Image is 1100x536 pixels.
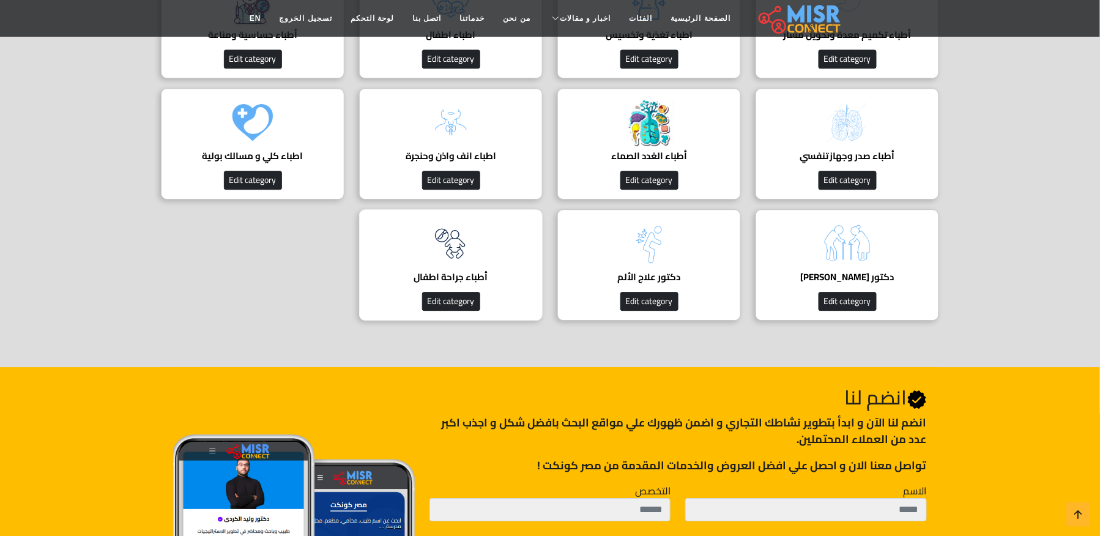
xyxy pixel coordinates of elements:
[426,98,475,147] img: KGcvCBiAbIxH8PEvkNIf.png
[748,88,946,199] a: أطباء صدر وجهاز تنفسي Edit category
[904,483,927,498] label: الاسم
[748,209,946,321] a: دكتور [PERSON_NAME] Edit category
[494,7,540,30] a: من نحن
[819,171,877,190] button: Edit category
[352,209,550,321] a: أطباء جراحة اطفال Edit category
[341,7,403,30] a: لوحة التحكم
[429,385,927,409] h2: انضم لنا
[775,29,920,40] h4: أطباء تكميم معدة وتحويل مسار
[560,13,611,24] span: اخبار و مقالات
[180,29,325,40] h4: أطباء حساسية ومناعة
[224,50,282,69] button: Edit category
[550,88,748,199] a: أطباء الغدد الصماء Edit category
[426,219,475,268] img: xPkz71ykf1BHI0iE4Gey.png
[403,7,450,30] a: اتصل بنا
[662,7,740,30] a: الصفحة الرئيسية
[422,50,480,69] button: Edit category
[625,219,674,268] img: ErEm3zDzd31CGR5ChvrJ.png
[620,292,678,311] button: Edit category
[228,98,277,147] img: KnsPCOLPt5fyxghMapyL.png
[620,50,678,69] button: Edit category
[429,457,927,474] p: تواصل معنا الان و احصل علي افضل العروض والخدمات المقدمة من مصر كونكت !
[550,209,748,321] a: دكتور علاج الألم Edit category
[576,272,722,283] h4: دكتور علاج الألم
[620,7,662,30] a: الفئات
[819,292,877,311] button: Edit category
[422,292,480,311] button: Edit category
[378,272,524,283] h4: أطباء جراحة اطفال
[180,151,325,162] h4: اطباء كلي و مسالك بولية
[620,171,678,190] button: Edit category
[823,98,872,147] img: zSdKokF0raLWd1oKEtto.png
[576,29,722,40] h4: اطباء تغذية وتخسيس
[378,151,524,162] h4: اطباء انف واذن وحنجرة
[378,29,524,40] h4: اطباء اطفال
[775,272,920,283] h4: دكتور [PERSON_NAME]
[429,414,927,447] p: انضم لنا اﻵن و ابدأ بتطوير نشاطك التجاري و اضمن ظهورك علي مواقع البحث بافضل شكل و اجذب اكبر عدد م...
[576,151,722,162] h4: أطباء الغدد الصماء
[625,98,674,147] img: Db2GibBXDJc3RWg4qYCf.webp
[422,171,480,190] button: Edit category
[154,88,352,199] a: اطباء كلي و مسالك بولية Edit category
[819,50,877,69] button: Edit category
[270,7,341,30] a: تسجيل الخروج
[240,7,270,30] a: EN
[759,3,841,34] img: main.misr_connect
[540,7,620,30] a: اخبار و مقالات
[823,219,872,268] img: BP7GlWx2pykuS2Vw31hW.png
[451,7,494,30] a: خدماتنا
[224,171,282,190] button: Edit category
[635,483,671,498] label: التخصص
[907,390,927,409] svg: Verified account
[775,151,920,162] h4: أطباء صدر وجهاز تنفسي
[352,88,550,199] a: اطباء انف واذن وحنجرة Edit category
